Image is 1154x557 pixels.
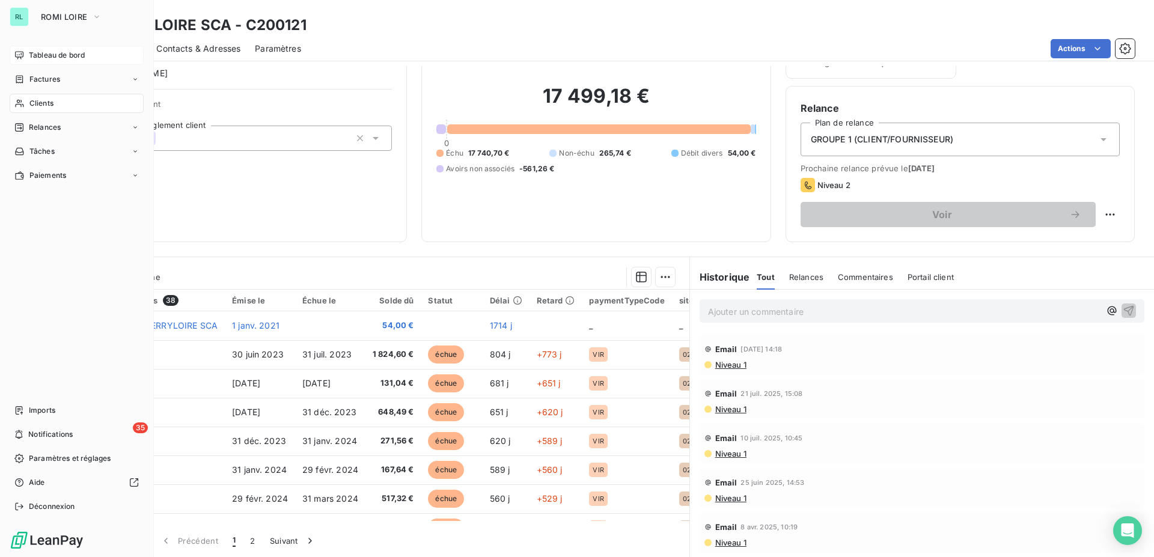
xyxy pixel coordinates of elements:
[740,523,798,531] span: 8 avr. 2025, 10:19
[681,148,723,159] span: Débit divers
[490,436,511,446] span: 620 j
[302,436,357,446] span: 31 janv. 2024
[373,320,414,332] span: 54,00 €
[537,378,561,388] span: +651 j
[757,272,775,282] span: Tout
[302,407,356,417] span: 31 déc. 2023
[428,432,464,450] span: échue
[428,374,464,392] span: échue
[519,163,554,174] span: -561,26 €
[163,295,179,306] span: 38
[232,464,287,475] span: 31 janv. 2024
[428,296,475,305] div: Statut
[537,296,575,305] div: Retard
[789,272,823,282] span: Relances
[373,464,414,476] span: 167,64 €
[232,378,260,388] span: [DATE]
[801,202,1096,227] button: Voir
[41,12,87,22] span: ROMI LOIRE
[436,84,756,120] h2: 17 499,18 €
[373,377,414,389] span: 131,04 €
[593,495,603,502] span: VIR
[156,43,240,55] span: Contacts & Adresses
[444,138,449,148] span: 0
[801,101,1120,115] h6: Relance
[589,320,593,330] span: _
[232,493,288,504] span: 29 févr. 2024
[243,528,262,553] button: 2
[715,522,737,532] span: Email
[490,320,512,330] span: 1714 j
[740,479,804,486] span: 25 juin 2025, 14:53
[373,296,414,305] div: Solde dû
[740,345,782,353] span: [DATE] 14:18
[1113,516,1142,545] div: Open Intercom Messenger
[490,378,509,388] span: 681 j
[373,349,414,361] span: 1 824,60 €
[537,349,562,359] span: +773 j
[428,403,464,421] span: échue
[679,320,683,330] span: _
[908,163,935,173] span: [DATE]
[490,349,511,359] span: 804 j
[679,296,715,305] div: siteCode
[263,528,323,553] button: Suivant
[714,449,746,458] span: Niveau 1
[714,493,746,503] span: Niveau 1
[28,429,73,440] span: Notifications
[373,406,414,418] span: 648,49 €
[593,466,603,473] span: VIR
[715,389,737,398] span: Email
[29,50,85,61] span: Tableau de bord
[740,390,802,397] span: 21 juil. 2025, 15:08
[490,493,510,504] span: 560 j
[446,163,514,174] span: Avoirs non associés
[537,436,563,446] span: +589 j
[302,464,358,475] span: 29 févr. 2024
[255,43,301,55] span: Paramètres
[133,422,148,433] span: 35
[446,148,463,159] span: Échu
[428,490,464,508] span: échue
[714,404,746,414] span: Niveau 1
[838,272,893,282] span: Commentaires
[29,170,66,181] span: Paiements
[690,270,750,284] h6: Historique
[537,464,563,475] span: +560 j
[29,98,53,109] span: Clients
[801,163,1120,173] span: Prochaine relance prévue le
[29,453,111,464] span: Paramètres et réglages
[29,477,45,488] span: Aide
[302,378,331,388] span: [DATE]
[811,133,953,145] span: GROUPE 1 (CLIENT/FOURNISSEUR)
[29,122,61,133] span: Relances
[490,464,510,475] span: 589 j
[683,437,705,445] span: 02-L01
[683,495,705,502] span: 02-L01
[728,148,756,159] span: 54,00 €
[715,344,737,354] span: Email
[428,461,464,479] span: échue
[106,14,307,36] h3: TERRYLOIRE SCA - C200121
[428,519,464,537] span: échue
[714,360,746,370] span: Niveau 1
[232,296,288,305] div: Émise le
[593,351,603,358] span: VIR
[232,320,279,330] span: 1 janv. 2021
[468,148,510,159] span: 17 740,70 €
[232,407,260,417] span: [DATE]
[302,493,358,504] span: 31 mars 2024
[373,435,414,447] span: 271,56 €
[817,180,850,190] span: Niveau 2
[428,345,464,364] span: échue
[715,433,737,443] span: Email
[373,493,414,505] span: 517,32 €
[593,409,603,416] span: VIR
[232,349,284,359] span: 30 juin 2023
[97,99,392,116] span: Propriétés Client
[302,296,358,305] div: Échue le
[593,380,603,387] span: VIR
[10,531,84,550] img: Logo LeanPay
[559,148,594,159] span: Non-échu
[29,74,60,85] span: Factures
